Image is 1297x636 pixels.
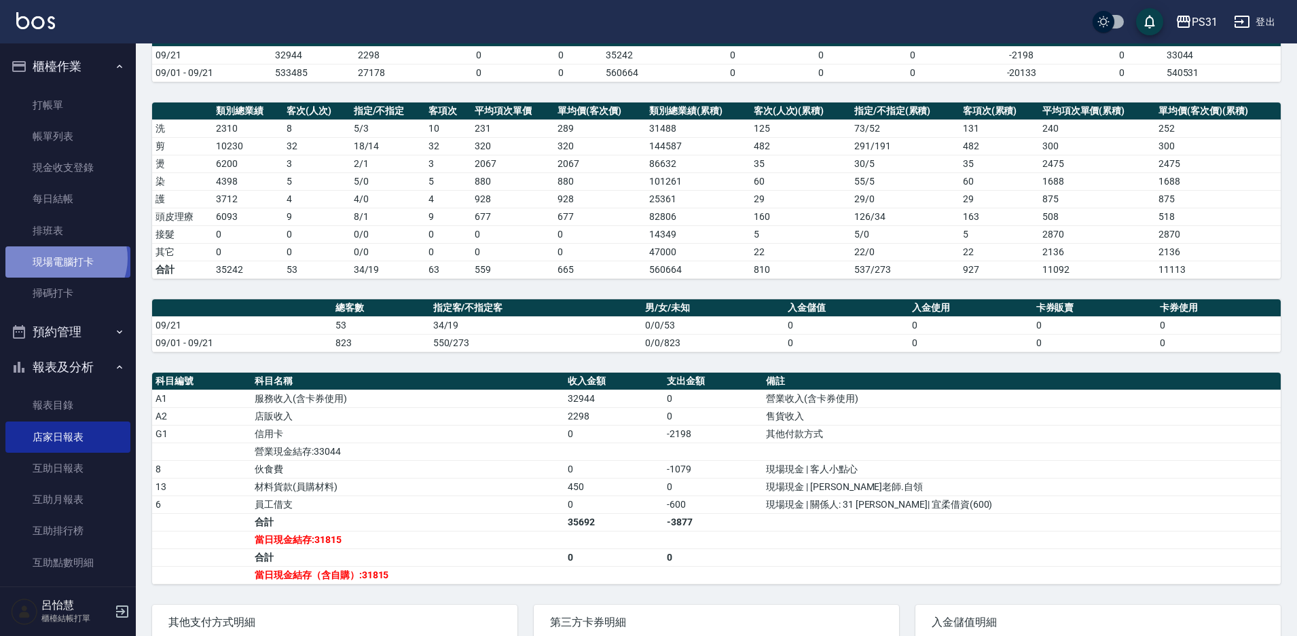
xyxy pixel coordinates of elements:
td: 0 [564,460,663,478]
td: 60 [750,172,851,190]
td: 合計 [152,261,213,278]
td: 35692 [564,513,663,531]
td: 2310 [213,119,283,137]
td: 144587 [646,137,750,155]
td: 518 [1155,208,1281,225]
td: 店販收入 [251,407,564,425]
th: 客次(人次) [283,102,350,120]
a: 互助日報表 [5,453,130,484]
td: 22 [750,243,851,261]
td: 60 [960,172,1039,190]
td: 3 [425,155,471,172]
td: 0 [1033,334,1157,352]
td: 燙 [152,155,213,172]
a: 排班表 [5,215,130,246]
td: 09/21 [152,46,272,64]
td: 880 [554,172,646,190]
td: 2475 [1039,155,1156,172]
td: 頭皮理療 [152,208,213,225]
td: 0 [554,243,646,261]
td: 73 / 52 [851,119,960,137]
td: 0 [519,46,602,64]
td: 當日現金結存:31815 [251,531,564,548]
td: 533485 [272,64,354,81]
td: 482 [960,137,1039,155]
td: 0 [780,64,863,81]
td: 27178 [354,64,437,81]
td: 8 [152,460,251,478]
td: 伙食費 [251,460,564,478]
button: 櫃檯作業 [5,49,130,84]
td: 160 [750,208,851,225]
img: Person [11,598,38,625]
th: 科目編號 [152,373,251,390]
td: 0 [685,46,780,64]
td: 4 [283,190,350,208]
td: 0 [784,316,909,334]
th: 客次(人次)(累積) [750,102,851,120]
td: 823 [332,334,430,352]
td: 染 [152,172,213,190]
td: 5 [960,225,1039,243]
td: 32 [283,137,350,155]
td: 540531 [1163,64,1281,81]
td: 125 [750,119,851,137]
td: 4 / 0 [350,190,426,208]
td: 0 [1080,64,1163,81]
td: 29 [960,190,1039,208]
td: 其他付款方式 [763,425,1281,443]
td: 2136 [1039,243,1156,261]
td: 35242 [213,261,283,278]
td: 0 [213,225,283,243]
a: 掃碼打卡 [5,278,130,309]
th: 單均價(客次價) [554,102,646,120]
td: 0 / 0 [350,243,426,261]
td: 6200 [213,155,283,172]
td: 合計 [251,513,564,531]
h5: 呂怡慧 [41,599,111,612]
td: 接髮 [152,225,213,243]
div: PS31 [1192,14,1218,31]
td: 員工借支 [251,495,564,513]
th: 男/女/未知 [642,299,784,317]
td: 22 [960,243,1039,261]
td: 10230 [213,137,283,155]
td: 9 [425,208,471,225]
a: 每日結帳 [5,183,130,214]
td: 0 [862,64,962,81]
td: 29 / 0 [851,190,960,208]
td: 560664 [602,64,685,81]
td: 當日現金結存（含自購）:31815 [251,566,564,584]
td: -20133 [963,64,1080,81]
td: 0 [437,64,520,81]
td: 0 [564,495,663,513]
button: 登出 [1228,10,1281,35]
td: 13 [152,478,251,495]
span: 其他支付方式明細 [168,616,501,629]
a: 打帳單 [5,90,130,121]
th: 卡券販賣 [1033,299,1157,317]
td: 25361 [646,190,750,208]
td: 09/01 - 09/21 [152,334,332,352]
td: 8 / 1 [350,208,426,225]
td: 0 [283,243,350,261]
td: 300 [1155,137,1281,155]
td: 126 / 34 [851,208,960,225]
td: 320 [471,137,554,155]
button: 預約管理 [5,314,130,350]
th: 客項次 [425,102,471,120]
td: 9 [283,208,350,225]
td: 0 [564,548,663,566]
td: 0 [283,225,350,243]
td: 2 / 1 [350,155,426,172]
td: -2198 [963,46,1080,64]
td: 0/0/53 [642,316,784,334]
span: 第三方卡券明細 [550,616,883,629]
span: 入金儲值明細 [932,616,1264,629]
th: 入金使用 [909,299,1033,317]
td: 289 [554,119,646,137]
td: 6 [152,495,251,513]
th: 指定客/不指定客 [430,299,642,317]
table: a dense table [152,15,1281,82]
a: 報表目錄 [5,390,130,421]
